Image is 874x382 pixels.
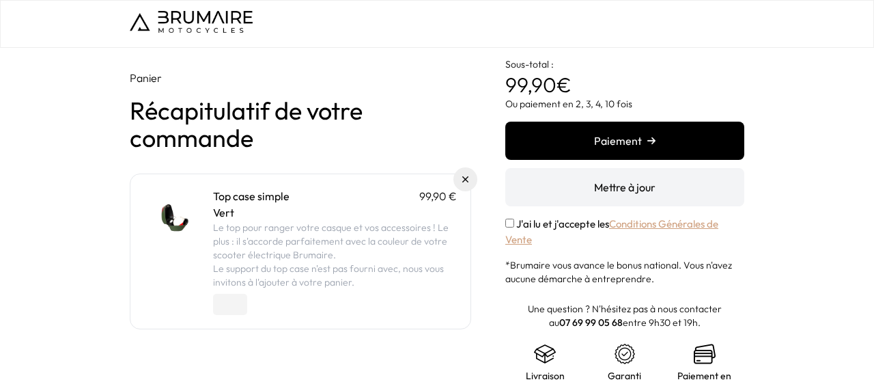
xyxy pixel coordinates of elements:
p: 99,90 € [419,188,457,204]
a: Top case simple [213,189,290,203]
button: Mettre à jour [505,168,744,206]
p: Une question ? N'hésitez pas à nous contacter au entre 9h30 et 19h. [505,302,744,329]
p: Ou paiement en 2, 3, 4, 10 fois [505,97,744,111]
img: Supprimer du panier [462,176,468,182]
p: Vert [213,204,457,221]
p: Le support du top case n'est pas fourni avec, nous vous invitons à l'ajouter à votre panier. [213,262,457,289]
a: Conditions Générales de Vente [505,217,718,246]
h1: Récapitulatif de votre commande [130,97,471,152]
p: € [505,48,744,97]
img: certificat-de-garantie.png [614,343,636,365]
span: 99,90 [505,72,556,98]
button: Paiement [505,122,744,160]
img: credit-cards.png [694,343,716,365]
p: Le top pour ranger votre casque et vos accessoires ! Le plus : il s'accorde parfaitement avec la ... [213,221,457,262]
p: *Brumaire vous avance le bonus national. Vous n'avez aucune démarche à entreprendre. [505,258,744,286]
img: shipping.png [534,343,556,365]
img: Top case simple - Vert [144,188,202,246]
label: J'ai lu et j'accepte les [505,217,718,246]
a: 07 69 99 05 68 [559,316,623,329]
p: Panier [130,70,471,86]
img: Logo de Brumaire [130,11,253,33]
span: Sous-total : [505,58,554,70]
img: right-arrow.png [647,137,655,145]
